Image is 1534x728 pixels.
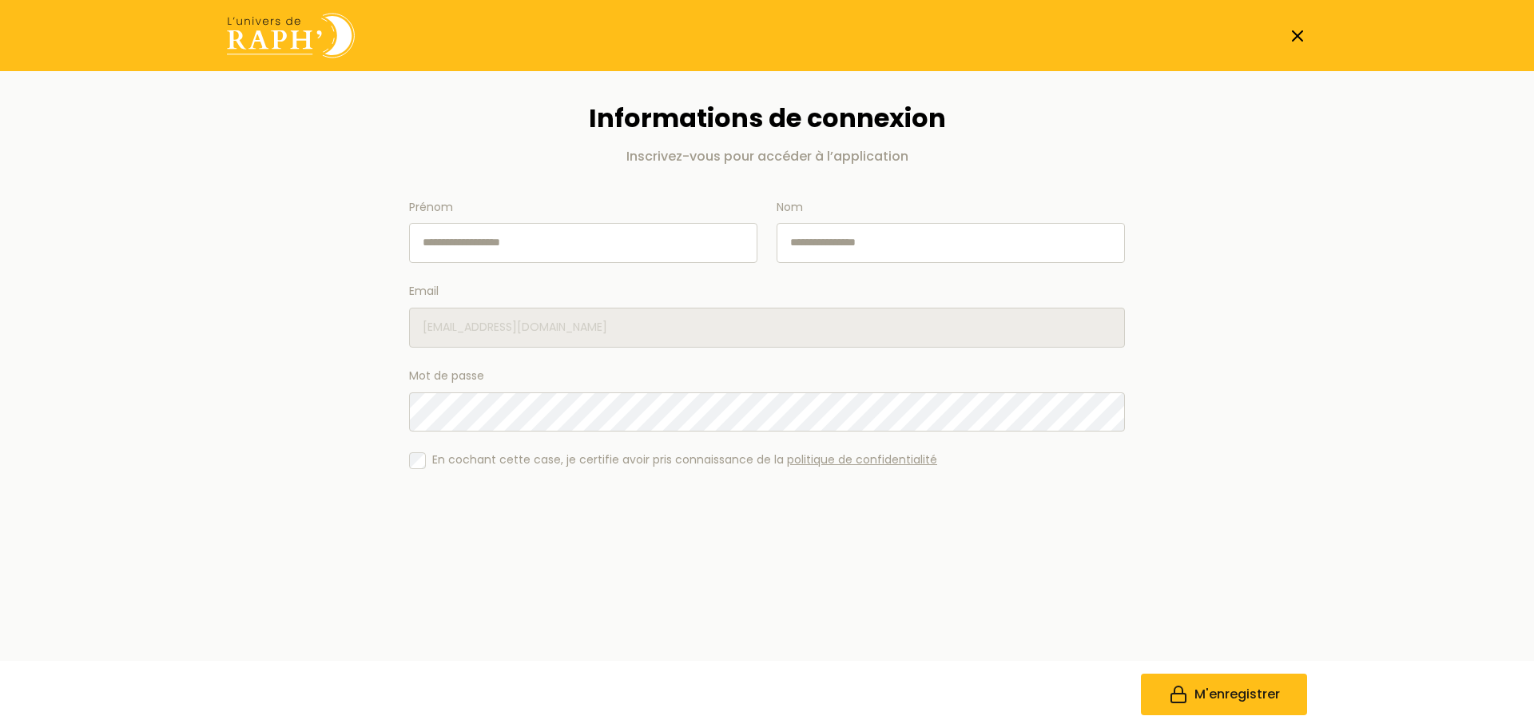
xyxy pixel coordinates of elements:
span: En cochant cette case, je certifie avoir pris connaissance de la [432,451,937,470]
label: Mot de passe [409,367,1125,432]
a: Fermer la page [1288,26,1307,46]
span: M'enregistrer [1194,685,1280,704]
input: Prénom [409,223,757,263]
input: Nom [777,223,1125,263]
a: politique de confidentialité [787,452,937,467]
label: Email [409,282,1125,348]
button: M'enregistrer [1141,674,1307,715]
p: Inscrivez-vous pour accéder à l’application [409,147,1125,166]
label: Nom [777,198,1125,264]
input: En cochant cette case, je certifie avoir pris connaissance de la politique de confidentialité [409,452,426,469]
input: Mot de passe [409,392,1125,432]
label: Prénom [409,198,757,264]
input: Email [409,308,1125,348]
img: Univers de Raph logo [227,13,355,58]
h1: Informations de connexion [409,103,1125,133]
